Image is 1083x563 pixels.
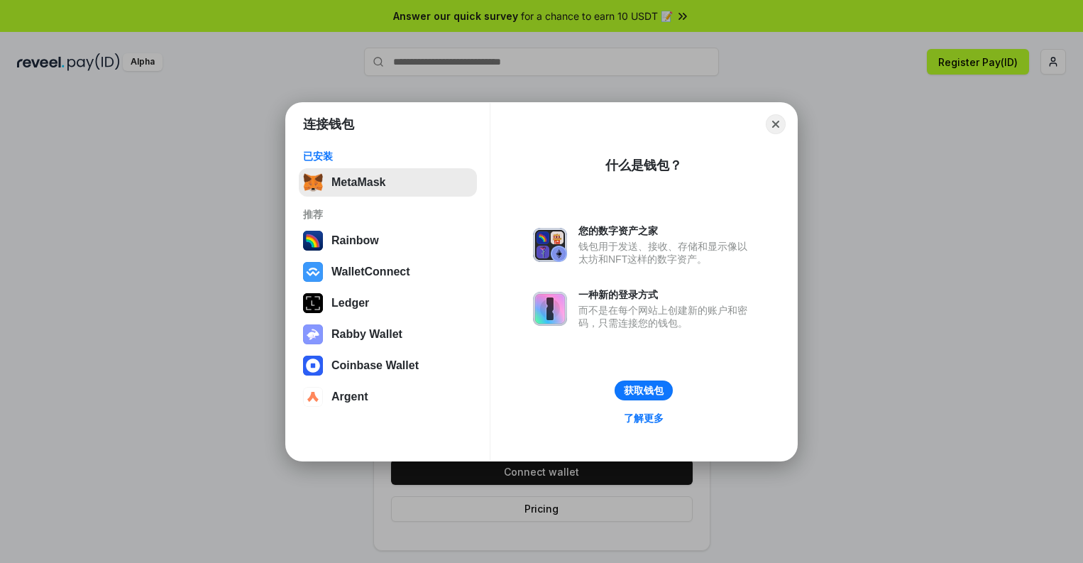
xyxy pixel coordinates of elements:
img: svg+xml,%3Csvg%20xmlns%3D%22http%3A%2F%2Fwww.w3.org%2F2000%2Fsvg%22%20fill%3D%22none%22%20viewBox... [303,324,323,344]
div: 获取钱包 [624,384,664,397]
img: svg+xml,%3Csvg%20xmlns%3D%22http%3A%2F%2Fwww.w3.org%2F2000%2Fsvg%22%20width%3D%2228%22%20height%3... [303,293,323,313]
img: svg+xml,%3Csvg%20xmlns%3D%22http%3A%2F%2Fwww.w3.org%2F2000%2Fsvg%22%20fill%3D%22none%22%20viewBox... [533,228,567,262]
button: Ledger [299,289,477,317]
button: Rainbow [299,226,477,255]
div: 您的数字资产之家 [578,224,754,237]
div: Coinbase Wallet [331,359,419,372]
button: WalletConnect [299,258,477,286]
div: 钱包用于发送、接收、存储和显示像以太坊和NFT这样的数字资产。 [578,240,754,266]
button: Close [766,114,786,134]
img: svg+xml,%3Csvg%20width%3D%2228%22%20height%3D%2228%22%20viewBox%3D%220%200%2028%2028%22%20fill%3D... [303,262,323,282]
div: Rabby Wallet [331,328,402,341]
div: MetaMask [331,176,385,189]
div: 而不是在每个网站上创建新的账户和密码，只需连接您的钱包。 [578,304,754,329]
img: svg+xml,%3Csvg%20width%3D%22120%22%20height%3D%22120%22%20viewBox%3D%220%200%20120%20120%22%20fil... [303,231,323,251]
div: WalletConnect [331,266,410,278]
div: 已安装 [303,150,473,163]
div: 了解更多 [624,412,664,425]
img: svg+xml,%3Csvg%20xmlns%3D%22http%3A%2F%2Fwww.w3.org%2F2000%2Fsvg%22%20fill%3D%22none%22%20viewBox... [533,292,567,326]
button: MetaMask [299,168,477,197]
h1: 连接钱包 [303,116,354,133]
div: Ledger [331,297,369,310]
a: 了解更多 [615,409,672,427]
button: Rabby Wallet [299,320,477,349]
button: Coinbase Wallet [299,351,477,380]
button: 获取钱包 [615,381,673,400]
img: svg+xml,%3Csvg%20width%3D%2228%22%20height%3D%2228%22%20viewBox%3D%220%200%2028%2028%22%20fill%3D... [303,356,323,376]
div: 推荐 [303,208,473,221]
button: Argent [299,383,477,411]
div: 什么是钱包？ [605,157,682,174]
div: Rainbow [331,234,379,247]
img: svg+xml,%3Csvg%20fill%3D%22none%22%20height%3D%2233%22%20viewBox%3D%220%200%2035%2033%22%20width%... [303,173,323,192]
div: Argent [331,390,368,403]
img: svg+xml,%3Csvg%20width%3D%2228%22%20height%3D%2228%22%20viewBox%3D%220%200%2028%2028%22%20fill%3D... [303,387,323,407]
div: 一种新的登录方式 [578,288,754,301]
